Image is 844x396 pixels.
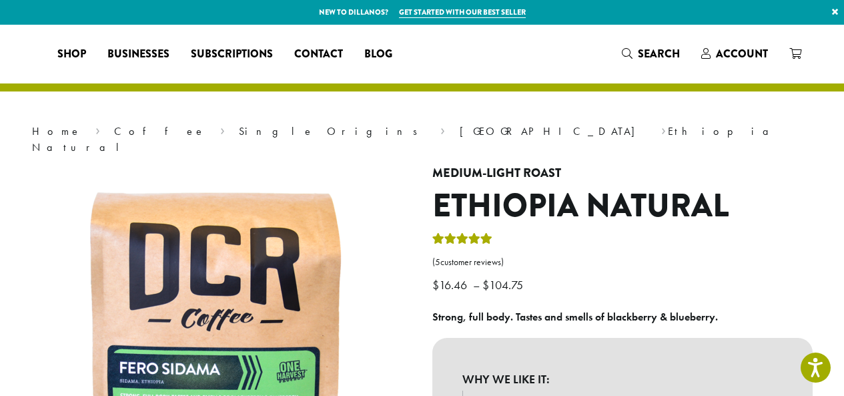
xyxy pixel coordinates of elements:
span: › [661,119,666,140]
span: › [95,119,100,140]
a: Get started with our best seller [399,7,526,18]
a: Single Origins [239,124,426,138]
span: Account [716,46,768,61]
b: Strong, full body. Tastes and smells of blackberry & blueberry. [432,310,718,324]
h1: Ethiopia Natural [432,187,813,226]
span: Shop [57,46,86,63]
a: Search [611,43,691,65]
span: 5 [435,256,440,268]
span: › [220,119,225,140]
span: $ [482,277,489,292]
span: Contact [294,46,343,63]
bdi: 104.75 [482,277,526,292]
span: Blog [364,46,392,63]
span: Businesses [107,46,169,63]
div: Rated 5.00 out of 5 [432,231,492,251]
span: Search [638,46,680,61]
a: Home [32,124,81,138]
a: (5customer reviews) [432,256,813,269]
bdi: 16.46 [432,277,470,292]
a: Shop [47,43,97,65]
b: WHY WE LIKE IT: [462,368,783,391]
span: – [473,277,480,292]
a: [GEOGRAPHIC_DATA] [460,124,647,138]
span: $ [432,277,439,292]
nav: Breadcrumb [32,124,813,156]
h4: Medium-Light Roast [432,166,813,181]
span: › [440,119,445,140]
span: Subscriptions [191,46,273,63]
a: Coffee [114,124,205,138]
